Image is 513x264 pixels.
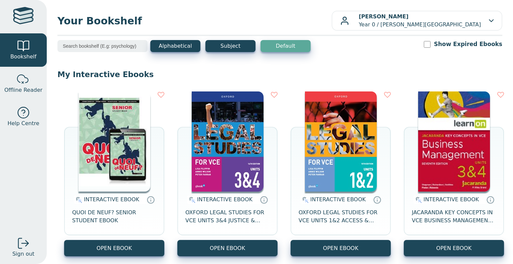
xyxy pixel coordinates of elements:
input: Search bookshelf (E.g: psychology) [57,40,148,52]
button: OPEN EBOOK [177,240,278,256]
button: [PERSON_NAME]Year 0 / [PERSON_NAME][GEOGRAPHIC_DATA] [332,11,502,31]
button: OPEN EBOOK [64,240,164,256]
button: OPEN EBOOK [404,240,504,256]
span: OXFORD LEGAL STUDIES FOR VCE UNITS 1&2 ACCESS & JUSTICE STUDENT OBOOK + ASSESS 15E [299,209,383,225]
img: cfdd67b8-715a-4f04-bef2-4b9ce8a41cb7.jpg [418,91,490,192]
span: Sign out [12,250,34,258]
span: Help Centre [7,119,39,127]
img: be5b08ab-eb35-4519-9ec8-cbf0bb09014d.jpg [192,91,264,192]
img: 4924bd51-7932-4040-9111-bbac42153a36.jpg [305,91,377,192]
b: [PERSON_NAME] [359,13,408,20]
a: Interactive eBooks are accessed online via the publisher’s portal. They contain interactive resou... [486,196,494,204]
img: interactive.svg [413,196,422,204]
a: Interactive eBooks are accessed online via the publisher’s portal. They contain interactive resou... [373,196,381,204]
span: INTERACTIVE EBOOK [197,196,252,203]
img: interactive.svg [187,196,195,204]
button: Default [261,40,311,52]
span: Your Bookshelf [57,13,332,28]
button: OPEN EBOOK [291,240,391,256]
span: INTERACTIVE EBOOK [310,196,366,203]
span: OXFORD LEGAL STUDIES FOR VCE UNITS 3&4 JUSTICE & OUTCOMES STUDENT OBOOK + ASSESS 16E [185,209,270,225]
label: Show Expired Ebooks [434,40,502,48]
p: Year 0 / [PERSON_NAME][GEOGRAPHIC_DATA] [359,13,481,29]
a: Interactive eBooks are accessed online via the publisher’s portal. They contain interactive resou... [147,196,155,204]
span: QUOI DE NEUF? SENIOR STUDENT EBOOK [72,209,156,225]
span: JACARANDA KEY CONCEPTS IN VCE BUSINESS MANAGEMENT UNITS 3&4 7E LEARNON [412,209,496,225]
button: Subject [205,40,255,52]
span: Bookshelf [10,53,36,61]
img: 9f7789cc-7891-e911-a97e-0272d098c78b.jpg [78,91,150,192]
img: interactive.svg [74,196,82,204]
a: Interactive eBooks are accessed online via the publisher’s portal. They contain interactive resou... [260,196,268,204]
p: My Interactive Ebooks [57,69,502,79]
img: interactive.svg [300,196,309,204]
span: INTERACTIVE EBOOK [423,196,479,203]
button: Alphabetical [150,40,200,52]
span: Offline Reader [4,86,42,94]
span: INTERACTIVE EBOOK [84,196,139,203]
